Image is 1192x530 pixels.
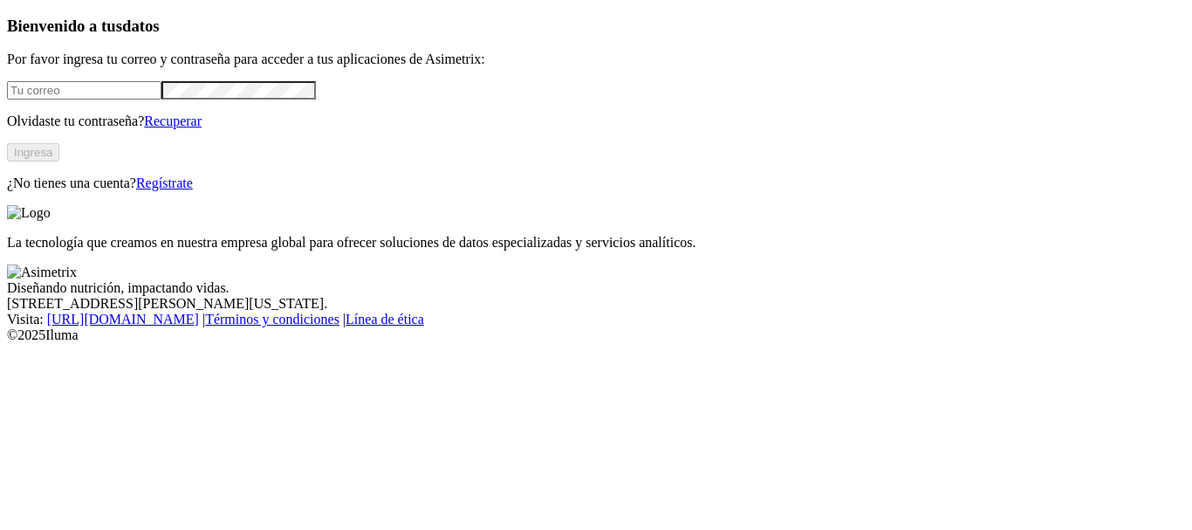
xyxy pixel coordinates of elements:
[7,205,51,221] img: Logo
[47,312,199,327] a: [URL][DOMAIN_NAME]
[144,114,202,128] a: Recuperar
[346,312,424,327] a: Línea de ética
[7,265,77,280] img: Asimetrix
[7,114,1185,129] p: Olvidaste tu contraseña?
[7,312,1185,327] div: Visita : | |
[7,280,1185,296] div: Diseñando nutrición, impactando vidas.
[7,52,1185,67] p: Por favor ingresa tu correo y contraseña para acceder a tus aplicaciones de Asimetrix:
[7,81,161,100] input: Tu correo
[7,327,1185,343] div: © 2025 Iluma
[136,176,193,190] a: Regístrate
[205,312,339,327] a: Términos y condiciones
[7,143,59,162] button: Ingresa
[7,235,1185,251] p: La tecnología que creamos en nuestra empresa global para ofrecer soluciones de datos especializad...
[7,17,1185,36] h3: Bienvenido a tus
[122,17,160,35] span: datos
[7,176,1185,191] p: ¿No tienes una cuenta?
[7,296,1185,312] div: [STREET_ADDRESS][PERSON_NAME][US_STATE].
